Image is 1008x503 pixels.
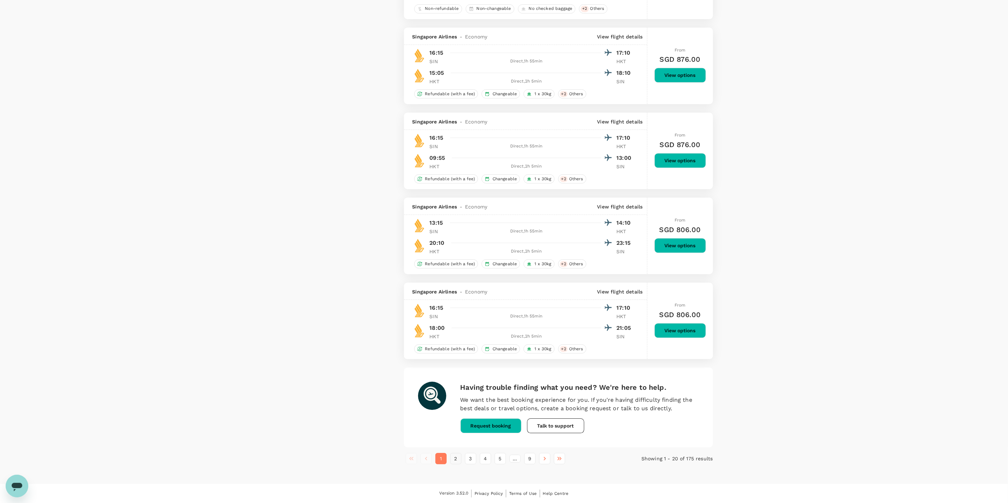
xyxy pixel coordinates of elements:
div: Direct , 2h 5min [452,248,601,255]
span: 1 x 30kg [532,261,554,267]
p: 18:00 [430,324,445,332]
div: +2Others [558,89,586,98]
span: Refundable (with a fee) [422,261,478,267]
img: SQ [412,48,427,62]
p: 21:05 [617,324,634,332]
p: HKT [617,228,634,235]
div: Non-refundable [414,4,462,13]
span: Others [566,261,586,267]
div: 1 x 30kg [524,174,554,183]
button: View options [654,153,706,168]
span: From [675,218,686,223]
div: Direct , 2h 5min [452,163,601,170]
button: View options [654,323,706,338]
div: Direct , 1h 55min [452,228,601,235]
p: HKT [617,58,634,65]
div: +2Others [558,344,586,353]
p: 16:15 [430,49,443,57]
p: 13:00 [617,154,634,162]
button: Talk to support [527,418,584,433]
p: HKT [430,248,447,255]
h6: SGD 876.00 [660,54,701,65]
span: Terms of Use [509,491,537,496]
span: - [457,118,465,125]
span: Changeable [490,261,520,267]
div: … [509,455,521,462]
button: Go to page 2 [450,453,461,464]
p: We want the best booking experience for you. If you're having difficulty finding the best deals o... [460,396,699,413]
div: Direct , 1h 55min [452,58,601,65]
p: HKT [617,143,634,150]
button: Go to page 5 [495,453,506,464]
span: From [675,303,686,308]
p: 17:10 [617,304,634,312]
button: View options [654,68,706,83]
span: Others [566,91,586,97]
p: 13:15 [430,219,443,227]
iframe: Button to launch messaging window [6,475,28,497]
div: Refundable (with a fee) [414,89,478,98]
div: Refundable (with a fee) [414,344,478,353]
p: View flight details [597,118,643,125]
button: page 1 [435,453,447,464]
span: Singapore Airlines [412,33,457,40]
button: Go to page 3 [465,453,476,464]
img: SQ [412,323,427,338]
span: 1 x 30kg [532,91,554,97]
span: - [457,288,465,295]
p: HKT [430,333,447,340]
h6: Having trouble finding what you need? We're here to help. [460,382,699,393]
p: 09:55 [430,154,445,162]
nav: pagination navigation [404,453,610,464]
div: Changeable [482,89,520,98]
span: Others [566,346,586,352]
span: Economy [465,33,487,40]
div: Direct , 1h 55min [452,313,601,320]
span: Non-changeable [474,6,514,12]
h6: SGD 876.00 [660,139,701,150]
p: View flight details [597,203,643,210]
div: Refundable (with a fee) [414,259,478,268]
span: Non-refundable [422,6,462,12]
img: SQ [412,303,427,317]
button: Request booking [460,418,521,433]
span: Privacy Policy [475,491,503,496]
span: No checked baggage [526,6,575,12]
span: Economy [465,203,487,210]
span: + 2 [560,91,568,97]
div: Changeable [482,174,520,183]
span: Economy [465,118,487,125]
p: 16:15 [430,304,443,312]
p: SIN [430,58,447,65]
img: SQ [412,218,427,232]
img: SQ [412,153,427,168]
h6: SGD 806.00 [659,224,701,235]
span: Help Centre [543,491,569,496]
span: Refundable (with a fee) [422,176,478,182]
span: Changeable [490,346,520,352]
span: 1 x 30kg [532,346,554,352]
span: Version 3.52.0 [440,490,469,497]
button: Go to page 9 [524,453,536,464]
div: +2Others [558,259,586,268]
p: SIN [430,313,447,320]
p: 23:15 [617,239,634,247]
span: Singapore Airlines [412,288,457,295]
p: HKT [617,313,634,320]
div: 1 x 30kg [524,89,554,98]
img: SQ [412,68,427,83]
p: Showing 1 - 20 of 175 results [610,455,713,462]
div: No checked baggage [518,4,576,13]
span: - [457,203,465,210]
img: SQ [412,133,427,147]
p: View flight details [597,33,643,40]
span: From [675,48,686,53]
div: Changeable [482,344,520,353]
div: Refundable (with a fee) [414,174,478,183]
p: 17:10 [617,134,634,142]
p: 15:05 [430,69,444,77]
p: SIN [430,143,447,150]
h6: SGD 806.00 [659,309,701,320]
p: 16:15 [430,134,443,142]
span: Changeable [490,91,520,97]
